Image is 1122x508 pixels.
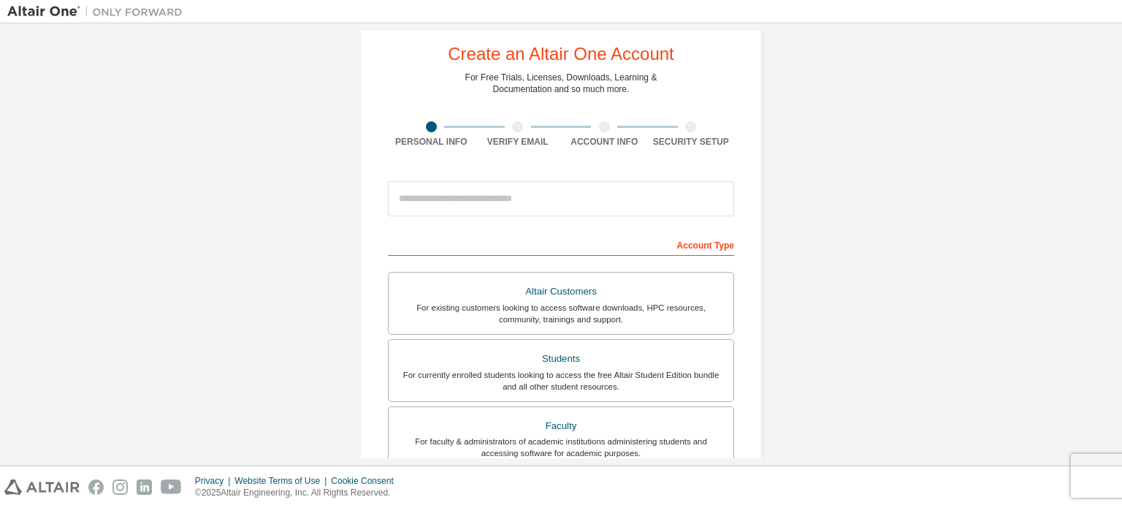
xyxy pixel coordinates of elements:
[112,479,128,495] img: instagram.svg
[88,479,104,495] img: facebook.svg
[448,45,674,63] div: Create an Altair One Account
[648,136,735,148] div: Security Setup
[397,369,725,393] div: For currently enrolled students looking to access the free Altair Student Edition bundle and all ...
[397,416,725,436] div: Faculty
[161,479,182,495] img: youtube.svg
[465,72,657,95] div: For Free Trials, Licenses, Downloads, Learning & Documentation and so much more.
[388,232,734,256] div: Account Type
[234,475,331,487] div: Website Terms of Use
[137,479,152,495] img: linkedin.svg
[388,136,475,148] div: Personal Info
[397,281,725,302] div: Altair Customers
[195,487,402,499] p: © 2025 Altair Engineering, Inc. All Rights Reserved.
[397,436,725,459] div: For faculty & administrators of academic institutions administering students and accessing softwa...
[397,302,725,325] div: For existing customers looking to access software downloads, HPC resources, community, trainings ...
[195,475,234,487] div: Privacy
[561,136,648,148] div: Account Info
[331,475,402,487] div: Cookie Consent
[397,349,725,369] div: Students
[4,479,80,495] img: altair_logo.svg
[475,136,562,148] div: Verify Email
[7,4,190,19] img: Altair One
